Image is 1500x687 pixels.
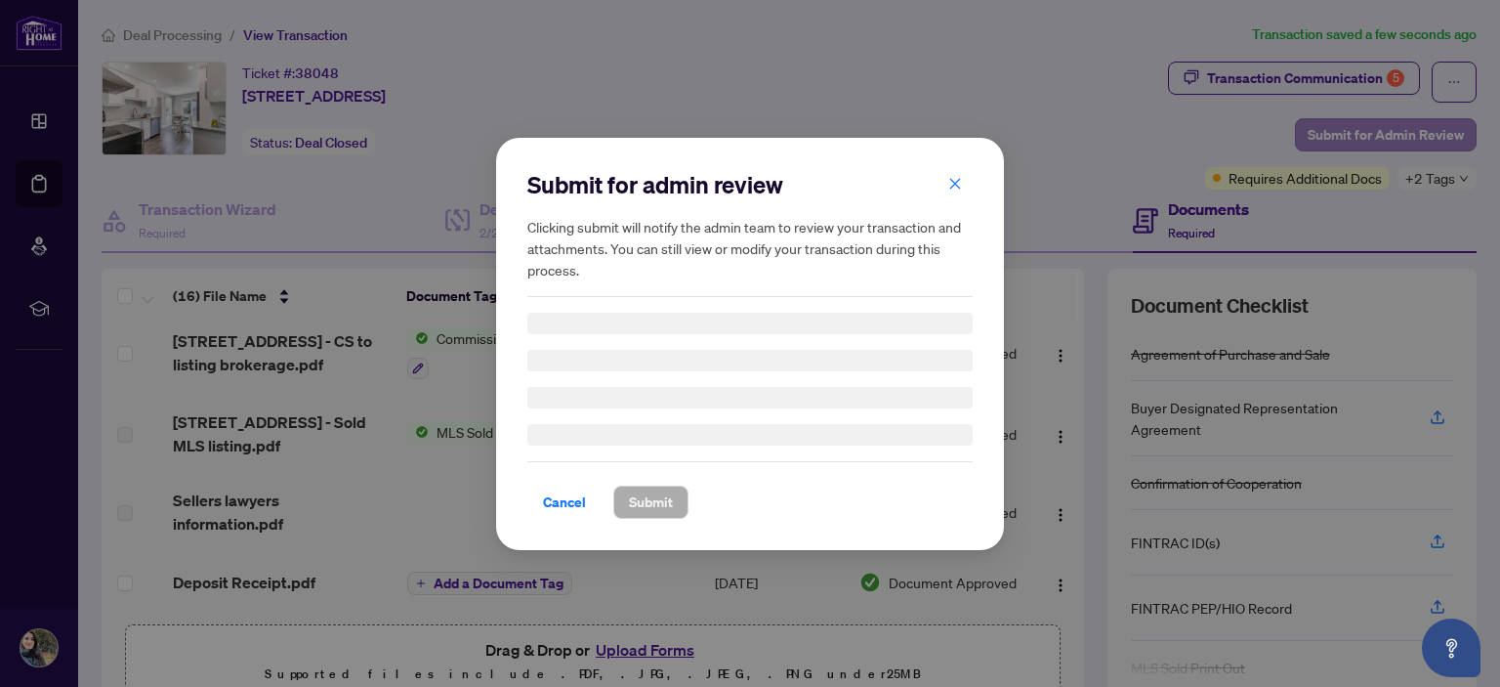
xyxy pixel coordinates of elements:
[543,487,586,518] span: Cancel
[527,216,973,280] h5: Clicking submit will notify the admin team to review your transaction and attachments. You can st...
[1422,619,1480,677] button: Open asap
[527,486,602,519] button: Cancel
[948,176,962,190] span: close
[613,486,688,519] button: Submit
[527,169,973,200] h2: Submit for admin review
